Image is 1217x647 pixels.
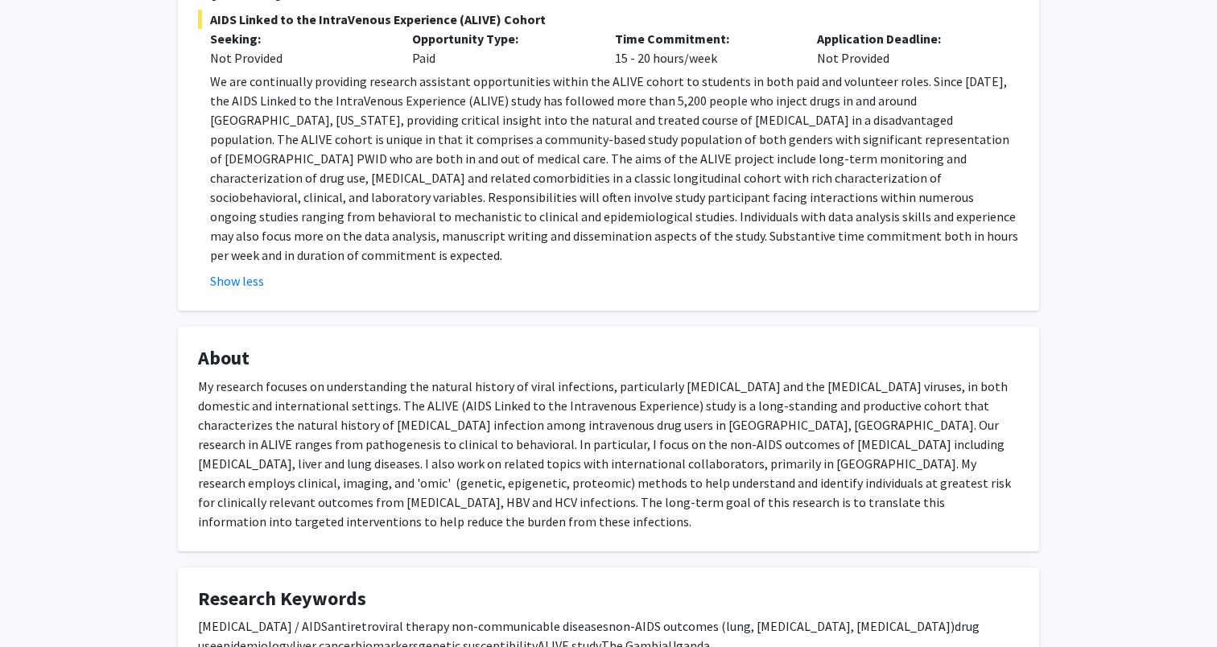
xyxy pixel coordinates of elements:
p: Time Commitment: [615,29,793,48]
div: Paid [400,29,602,68]
button: Show less [210,271,264,291]
p: We are continually providing research assistant opportunities within the ALIVE cohort to students... [210,72,1019,265]
h4: Research Keywords [198,587,1019,611]
div: My research focuses on understanding the natural history of viral infections, particularly [MEDIC... [198,377,1019,531]
h4: About [198,347,1019,370]
p: Opportunity Type: [412,29,590,48]
p: Seeking: [210,29,388,48]
span: AIDS Linked to the IntraVenous Experience (ALIVE) Cohort [198,10,1019,29]
p: Application Deadline: [817,29,995,48]
div: 15 - 20 hours/week [603,29,805,68]
div: Not Provided [805,29,1007,68]
div: Not Provided [210,48,388,68]
iframe: Chat [12,575,68,635]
